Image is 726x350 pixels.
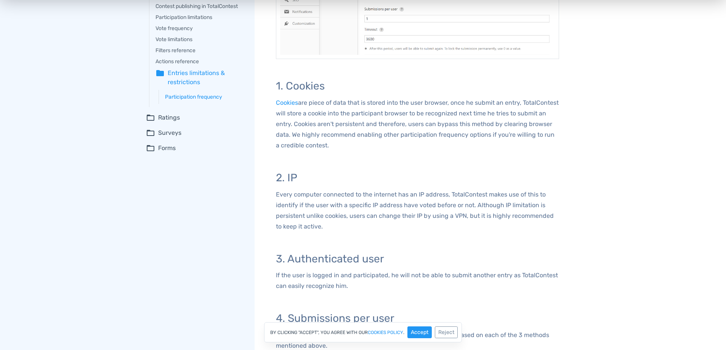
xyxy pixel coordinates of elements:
[155,69,244,87] summary: folderEntries limitations & restrictions
[165,93,244,101] a: Participation frequency
[146,128,244,137] summary: folder_openSurveys
[146,128,155,137] span: folder_open
[407,326,432,338] button: Accept
[146,113,155,122] span: folder_open
[276,80,559,92] h3: 1. Cookies
[155,35,244,43] a: Vote limitations
[155,13,244,21] a: Participation limitations
[155,24,244,32] a: Vote frequency
[276,270,559,291] p: If the user is logged in and participated, he will not be able to submit another entry as TotalCo...
[276,172,559,184] h3: 2. IP
[276,313,559,324] h3: 4. Submissions per user
[264,322,462,342] div: By clicking "Accept", you agree with our .
[146,113,244,122] summary: folder_openRatings
[368,330,403,335] a: cookies policy
[435,326,458,338] button: Reject
[276,189,559,232] p: Every computer connected to the internet has an IP address, TotalContest makes use of this to ide...
[146,144,244,153] summary: folder_openForms
[146,144,155,153] span: folder_open
[155,2,244,10] a: Contest publishing in TotalContest
[276,253,559,265] h3: 3. Authenticated user
[276,97,559,151] p: are piece of data that is stored into the user browser, once he submit an entry, TotalContest wil...
[155,58,244,66] a: Actions reference
[155,69,165,87] span: folder
[155,46,244,54] a: Filters reference
[276,99,298,106] a: Cookies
